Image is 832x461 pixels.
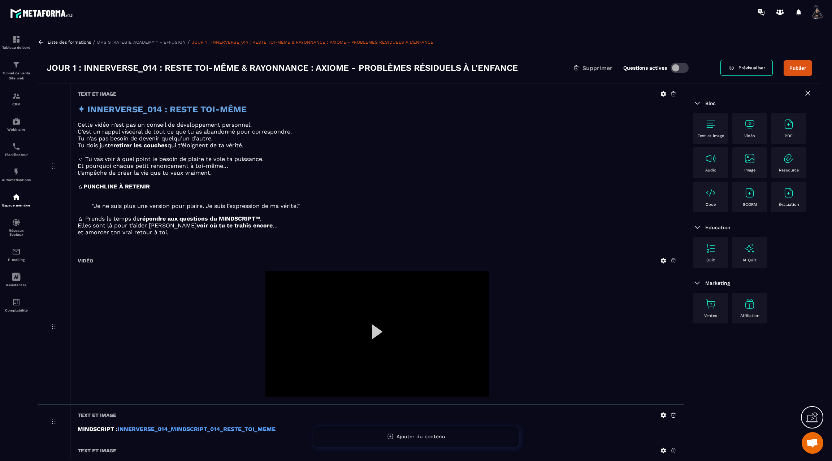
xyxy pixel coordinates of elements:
[78,135,677,142] p: Tu n’as pas besoin de devenir quelqu’un d’autre.
[2,153,31,157] p: Planificateur
[779,202,799,207] p: Évaluation
[12,218,21,227] img: social-network
[2,112,31,137] a: automationsautomationsWebinaire
[2,45,31,49] p: Tableau de bord
[78,426,118,432] strong: MINDSCRIPT :
[12,92,21,100] img: formation
[78,169,677,176] p: t’empêche de créer la vie que tu veux vraiment.
[744,168,755,173] p: Image
[2,178,31,182] p: Automatisations
[705,243,716,254] img: text-image no-wra
[2,102,31,106] p: CRM
[78,215,677,222] p: 🜁 Prends le temps de .
[706,258,715,262] p: Quiz
[2,292,31,318] a: accountantaccountantComptabilité
[118,426,276,432] a: INNERVERSE_014_MINDSCRIPT_014_RESTE_TOI_MEME
[744,134,755,138] p: Vidéo
[2,137,31,162] a: schedulerschedulerPlanificateur
[78,412,116,418] h6: Text et image
[47,62,518,74] h3: JOUR 1 : INNERVERSE_014 : RESTE TOI-MÊME & RAYONNANCE : AXIOME - PROBLÈMES RÉSIDUELS À L'ENFANCE
[83,183,150,190] strong: PUNCHLINE À RETENIR
[705,168,716,173] p: Audio
[140,215,260,222] strong: répondre aux questions du MINDSCRIPT™
[623,65,667,71] label: Questions actives
[197,222,273,229] strong: voir où tu te trahis encore
[783,153,794,164] img: text-image no-wra
[783,187,794,199] img: text-image no-wra
[744,153,755,164] img: text-image no-wra
[744,118,755,130] img: text-image no-wra
[78,91,116,97] h6: Text et image
[693,223,702,232] img: arrow-down
[785,134,793,138] p: PDF
[2,187,31,213] a: automationsautomationsEspace membre
[396,434,445,439] span: Ajouter du contenu
[48,40,91,45] a: Liste des formations
[779,168,799,173] p: Ressource
[12,298,21,306] img: accountant
[2,308,31,312] p: Comptabilité
[744,243,755,254] img: text-image
[12,142,21,151] img: scheduler
[78,183,677,190] p: 🜂
[2,71,31,81] p: Tunnel de vente Site web
[12,247,21,256] img: email
[738,65,765,70] span: Prévisualiser
[740,313,759,318] p: Affiliation
[582,65,612,71] span: Supprimer
[192,40,433,45] a: JOUR 1 : INNERVERSE_014 : RESTE TOI-MÊME & RAYONNANCE : AXIOME - PROBLÈMES RÉSIDUELS À L'ENFANCE
[2,267,31,292] a: Assistant IA
[2,213,31,242] a: social-networksocial-networkRéseaux Sociaux
[705,187,716,199] img: text-image no-wra
[78,121,677,128] p: Cette vidéo n’est pas un conseil de développement personnel.
[78,222,677,229] p: Elles sont là pour t’aider [PERSON_NAME] …
[744,187,755,199] img: text-image no-wra
[2,30,31,55] a: formationformationTableau de bord
[12,193,21,201] img: automations
[2,203,31,207] p: Espace membre
[78,229,677,236] p: et amorcer ton vrai retour à toi.
[2,127,31,131] p: Webinaire
[12,35,21,44] img: formation
[705,298,716,310] img: text-image no-wra
[92,203,662,209] blockquote: “Je ne suis plus une version pour plaire. Je suis l’expression de ma vérité.”
[2,283,31,287] p: Assistant IA
[78,142,677,149] p: Tu dois juste qui t’éloignent de ta vérité.
[10,6,75,20] img: logo
[78,156,677,162] p: 🜄 Tu vas voir à quel point le besoin de plaire te vole ta puissance.
[78,162,677,169] p: Et pourquoi chaque petit renoncement à toi-même…
[743,258,757,262] p: IA Quiz
[698,134,724,138] p: Text et image
[693,279,702,287] img: arrow-down
[2,229,31,236] p: Réseaux Sociaux
[704,313,717,318] p: Ventes
[93,39,95,45] span: /
[113,142,168,149] strong: retirer les couches
[2,162,31,187] a: automationsautomationsAutomatisations
[706,202,716,207] p: Code
[783,118,794,130] img: text-image no-wra
[78,258,93,264] h6: Vidéo
[2,86,31,112] a: formationformationCRM
[2,55,31,86] a: formationformationTunnel de vente Site web
[78,104,247,114] strong: ✦ INNERVERSE_014 : RESTE TOI-MÊME
[187,39,190,45] span: /
[784,60,812,76] button: Publier
[705,100,716,106] span: Bloc
[693,99,702,108] img: arrow-down
[705,225,731,230] span: Education
[12,60,21,69] img: formation
[78,128,677,135] p: C’est un rappel viscéral de tout ce que tu as abandonné pour correspondre.
[12,168,21,176] img: automations
[78,448,116,453] h6: Text et image
[720,60,773,76] a: Prévisualiser
[705,280,730,286] span: Marketing
[744,298,755,310] img: text-image
[97,40,186,45] a: DHS STRATÉGIE ACADEMY™ – EFFUSION
[802,432,823,454] div: Ouvrir le chat
[2,258,31,262] p: E-mailing
[2,242,31,267] a: emailemailE-mailing
[743,202,757,207] p: SCORM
